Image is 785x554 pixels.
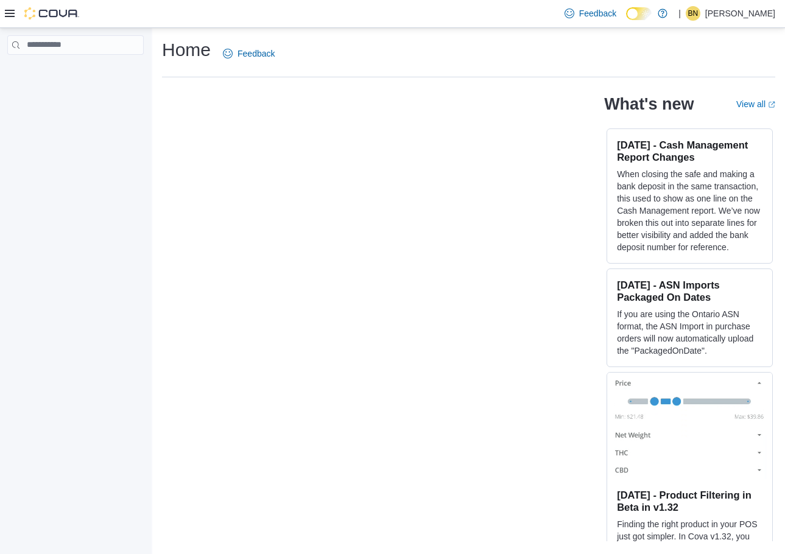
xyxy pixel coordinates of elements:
[604,94,694,114] h2: What's new
[617,168,762,253] p: When closing the safe and making a bank deposit in the same transaction, this used to show as one...
[686,6,700,21] div: Brianna Nesbitt
[626,20,627,21] span: Dark Mode
[560,1,621,26] a: Feedback
[678,6,681,21] p: |
[218,41,280,66] a: Feedback
[617,308,762,357] p: If you are using the Ontario ASN format, the ASN Import in purchase orders will now automatically...
[617,489,762,513] h3: [DATE] - Product Filtering in Beta in v1.32
[162,38,211,62] h1: Home
[736,99,775,109] a: View allExternal link
[24,7,79,19] img: Cova
[626,7,652,20] input: Dark Mode
[238,47,275,60] span: Feedback
[7,57,144,86] nav: Complex example
[688,6,699,21] span: BN
[617,139,762,163] h3: [DATE] - Cash Management Report Changes
[705,6,775,21] p: [PERSON_NAME]
[768,101,775,108] svg: External link
[579,7,616,19] span: Feedback
[617,279,762,303] h3: [DATE] - ASN Imports Packaged On Dates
